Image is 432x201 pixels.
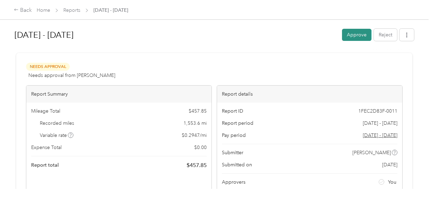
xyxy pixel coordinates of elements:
span: [DATE] [382,161,397,168]
h1: Sep 1 - 30, 2025 [15,27,337,43]
span: Report total [31,161,59,169]
span: [DATE] - [DATE] [363,120,397,127]
span: Report period [222,120,253,127]
a: Reports [63,7,80,13]
span: $ 0.00 [194,144,207,151]
span: [DATE] - [DATE] [93,7,128,14]
div: Back [14,6,32,15]
span: You [388,178,396,186]
span: Pay period [222,132,246,139]
span: Variable rate [40,132,74,139]
iframe: Everlance-gr Chat Button Frame [393,162,432,201]
span: Needs Approval [26,63,70,71]
span: Approvers [222,178,245,186]
span: [PERSON_NAME] [352,149,391,156]
span: Mileage Total [31,107,60,115]
span: $ 457.85 [187,161,207,169]
span: Submitter [222,149,243,156]
span: Expense Total [31,144,62,151]
div: Report Summary [26,86,211,103]
span: Submitted on [222,161,252,168]
span: Go to pay period [363,132,397,139]
span: $ 457.85 [189,107,207,115]
span: Needs approval from [PERSON_NAME] [28,72,115,79]
div: Report details [217,86,402,103]
span: Recorded miles [40,120,74,127]
span: Report ID [222,107,243,115]
a: Home [37,7,50,13]
button: Reject [374,29,397,41]
span: 1,553.6 mi [183,120,207,127]
button: Approve [342,29,371,41]
span: $ 0.2947 / mi [182,132,207,139]
span: 1FEC2D83F-0011 [358,107,397,115]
